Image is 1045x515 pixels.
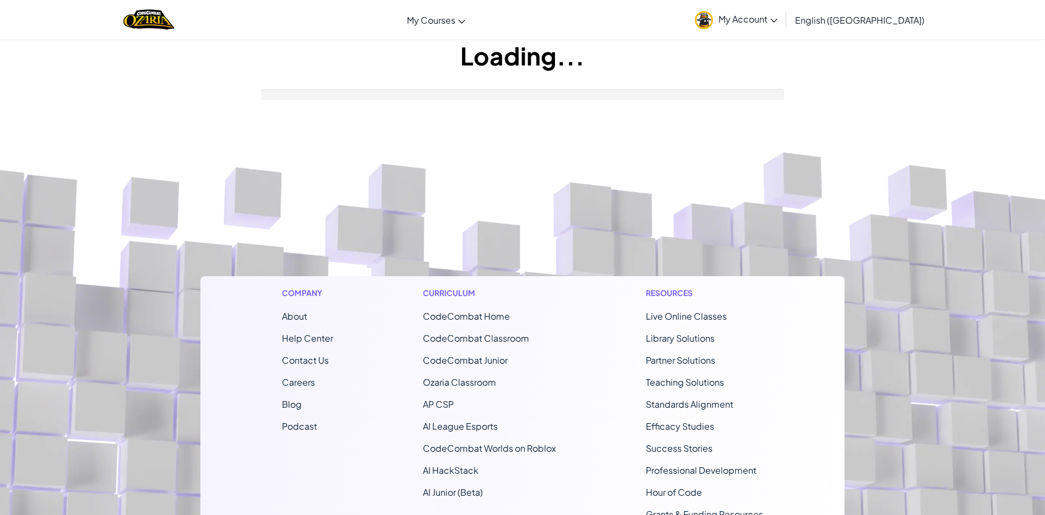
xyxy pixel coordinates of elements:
[423,420,498,432] a: AI League Esports
[646,287,763,299] h1: Resources
[282,398,302,410] a: Blog
[646,332,715,344] a: Library Solutions
[695,11,713,29] img: avatar
[646,354,715,366] a: Partner Solutions
[282,354,329,366] span: Contact Us
[646,310,727,322] a: Live Online Classes
[423,464,478,476] a: AI HackStack
[646,376,724,388] a: Teaching Solutions
[282,376,315,388] a: Careers
[646,464,756,476] a: Professional Development
[423,310,510,322] span: CodeCombat Home
[423,287,556,299] h1: Curriculum
[646,398,733,410] a: Standards Alignment
[795,14,924,26] span: English ([GEOGRAPHIC_DATA])
[401,5,471,35] a: My Courses
[282,332,333,344] a: Help Center
[646,420,714,432] a: Efficacy Studies
[719,13,777,25] span: My Account
[423,486,483,498] a: AI Junior (Beta)
[689,2,783,37] a: My Account
[282,310,307,322] a: About
[423,354,508,366] a: CodeCombat Junior
[646,486,702,498] a: Hour of Code
[646,442,712,454] a: Success Stories
[282,420,317,432] a: Podcast
[423,332,529,344] a: CodeCombat Classroom
[423,442,556,454] a: CodeCombat Worlds on Roblox
[123,8,175,31] a: Ozaria by CodeCombat logo
[123,8,175,31] img: Home
[790,5,930,35] a: English ([GEOGRAPHIC_DATA])
[423,398,454,410] a: AP CSP
[282,287,333,299] h1: Company
[407,14,455,26] span: My Courses
[423,376,496,388] a: Ozaria Classroom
